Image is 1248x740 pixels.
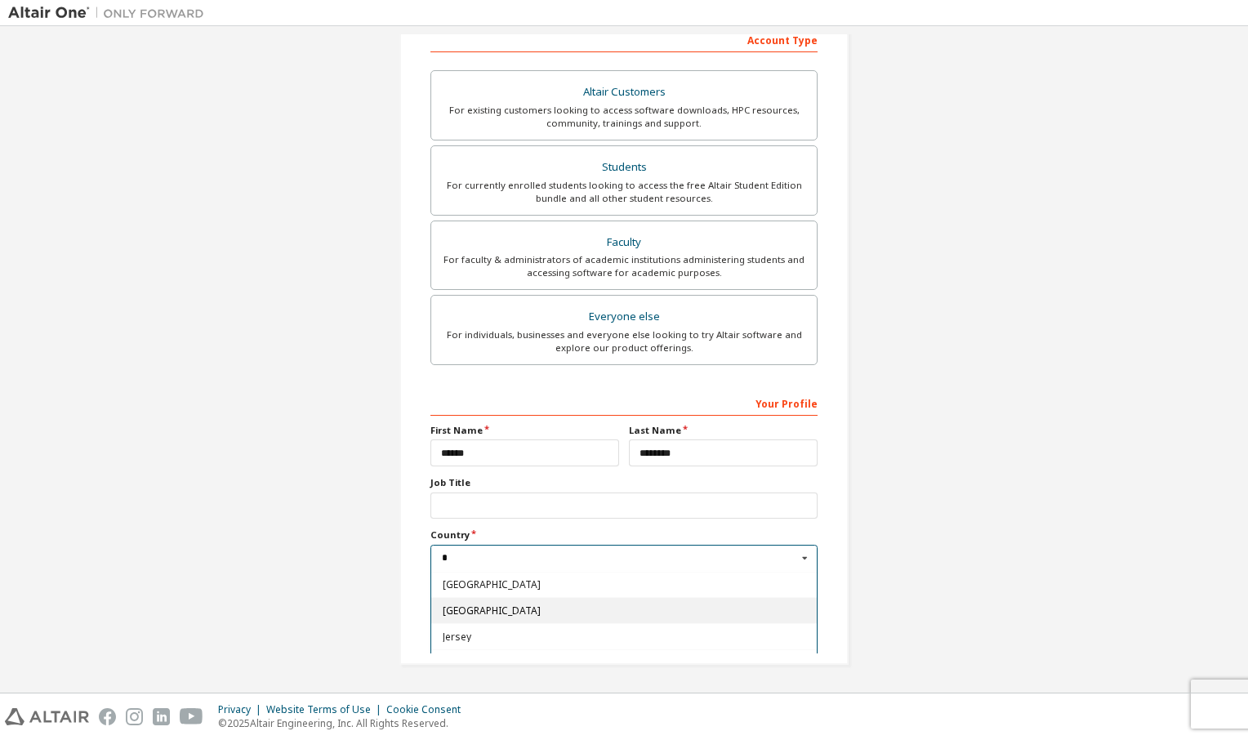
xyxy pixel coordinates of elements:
[126,708,143,725] img: instagram.svg
[5,708,89,725] img: altair_logo.svg
[218,716,470,730] p: © 2025 Altair Engineering, Inc. All Rights Reserved.
[629,424,818,437] label: Last Name
[441,328,807,354] div: For individuals, businesses and everyone else looking to try Altair software and explore our prod...
[441,305,807,328] div: Everyone else
[153,708,170,725] img: linkedin.svg
[430,476,818,489] label: Job Title
[8,5,212,21] img: Altair One
[441,231,807,254] div: Faculty
[443,631,806,641] span: Jersey
[441,156,807,179] div: Students
[443,580,806,590] span: [GEOGRAPHIC_DATA]
[266,703,386,716] div: Website Terms of Use
[443,606,806,616] span: [GEOGRAPHIC_DATA]
[430,390,818,416] div: Your Profile
[430,26,818,52] div: Account Type
[430,424,619,437] label: First Name
[441,179,807,205] div: For currently enrolled students looking to access the free Altair Student Edition bundle and all ...
[441,81,807,104] div: Altair Customers
[99,708,116,725] img: facebook.svg
[441,104,807,130] div: For existing customers looking to access software downloads, HPC resources, community, trainings ...
[386,703,470,716] div: Cookie Consent
[430,528,818,542] label: Country
[441,253,807,279] div: For faculty & administrators of academic institutions administering students and accessing softwa...
[218,703,266,716] div: Privacy
[180,708,203,725] img: youtube.svg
